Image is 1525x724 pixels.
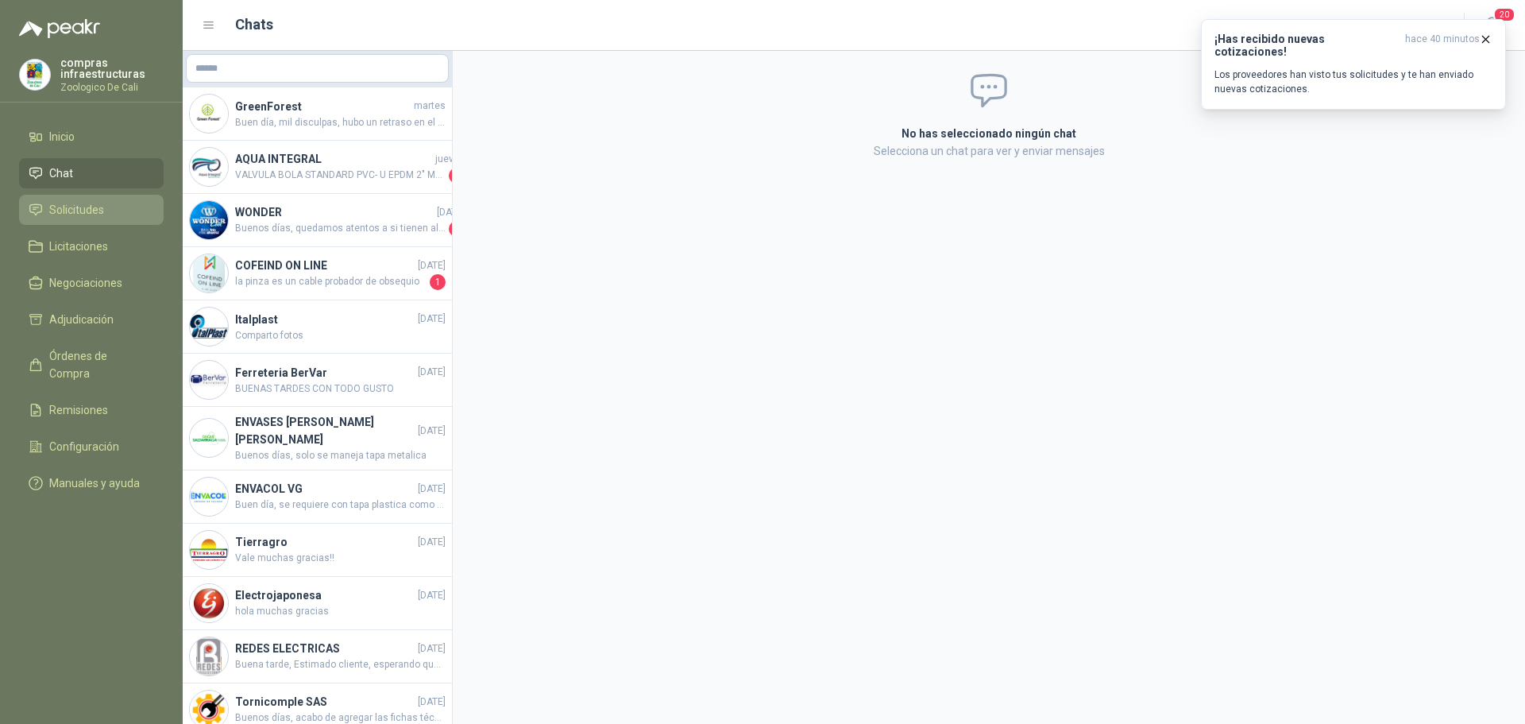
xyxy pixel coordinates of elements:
[418,695,446,710] span: [DATE]
[49,274,122,292] span: Negociaciones
[49,128,75,145] span: Inicio
[1214,33,1399,58] h3: ¡Has recibido nuevas cotizaciones!
[19,432,164,462] a: Configuración
[414,99,446,114] span: martes
[418,365,446,380] span: [DATE]
[190,584,228,622] img: Company Logo
[1214,68,1492,96] p: Los proveedores han visto tus solicitudes y te han enviado nuevas cotizaciones.
[19,304,164,335] a: Adjudicación
[19,158,164,188] a: Chat
[1405,33,1480,58] span: hace 40 minutos
[435,152,465,167] span: jueves
[19,19,100,38] img: Logo peakr
[712,142,1266,160] p: Selecciona un chat para ver y enviar mensajes
[235,498,446,513] span: Buen día, se requiere con tapa plastica como la imagen indicada asociada, viene con tapa plastica?
[235,364,415,381] h4: Ferreteria BerVar
[190,95,228,133] img: Company Logo
[19,468,164,498] a: Manuales y ayuda
[190,201,228,239] img: Company Logo
[235,587,415,604] h4: Electrojaponesa
[235,551,446,566] span: Vale muchas gracias!!
[235,14,273,36] h1: Chats
[190,419,228,457] img: Company Logo
[235,115,446,130] span: Buen día, mil disculpas, hubo un retraso en el stock, pero el día de ayer se despachó el producto...
[235,274,427,290] span: la pinza es un cable probador de obsequio
[190,637,228,676] img: Company Logo
[235,448,446,463] span: Buenos días, solo se maneja tapa metalica
[190,361,228,399] img: Company Logo
[235,311,415,328] h4: Italplast
[1201,19,1506,110] button: ¡Has recibido nuevas cotizaciones!hace 40 minutos Los proveedores han visto tus solicitudes y te ...
[235,693,415,710] h4: Tornicomple SAS
[190,148,228,186] img: Company Logo
[418,424,446,439] span: [DATE]
[183,577,452,630] a: Company LogoElectrojaponesa[DATE]hola muchas gracias
[183,470,452,524] a: Company LogoENVACOL VG[DATE]Buen día, se requiere con tapa plastica como la imagen indicada asoci...
[418,535,446,550] span: [DATE]
[183,247,452,300] a: Company LogoCOFEIND ON LINE[DATE]la pinza es un cable probador de obsequio1
[183,524,452,577] a: Company LogoTierragro[DATE]Vale muchas gracias!!
[190,531,228,569] img: Company Logo
[183,194,452,247] a: Company LogoWONDER[DATE]Buenos días, quedamos atentos a si tienen alguna duda adicional1
[49,474,140,492] span: Manuales y ayuda
[190,254,228,292] img: Company Logo
[235,203,434,221] h4: WONDER
[418,641,446,656] span: [DATE]
[19,195,164,225] a: Solicitudes
[183,354,452,407] a: Company LogoFerreteria BerVar[DATE]BUENAS TARDES CON TODO GUSTO
[183,87,452,141] a: Company LogoGreenForestmartesBuen día, mil disculpas, hubo un retraso en el stock, pero el día de...
[430,274,446,290] span: 1
[449,168,465,184] span: 1
[712,125,1266,142] h2: No has seleccionado ningún chat
[235,381,446,397] span: BUENAS TARDES CON TODO GUSTO
[49,238,108,255] span: Licitaciones
[437,205,465,220] span: [DATE]
[235,328,446,343] span: Comparto fotos
[19,341,164,389] a: Órdenes de Compra
[49,401,108,419] span: Remisiones
[19,122,164,152] a: Inicio
[183,407,452,470] a: Company LogoENVASES [PERSON_NAME] [PERSON_NAME][DATE]Buenos días, solo se maneja tapa metalica
[418,482,446,497] span: [DATE]
[183,630,452,683] a: Company LogoREDES ELECTRICAS[DATE]Buena tarde, Estimado cliente, esperando que se encuentre bien,...
[183,300,452,354] a: Company LogoItalplast[DATE]Comparto fotos
[418,588,446,603] span: [DATE]
[49,311,114,328] span: Adjudicación
[235,98,411,115] h4: GreenForest
[418,258,446,273] span: [DATE]
[418,312,446,327] span: [DATE]
[60,57,164,79] p: compras infraestructuras
[49,165,73,182] span: Chat
[235,150,432,168] h4: AQUA INTEGRAL
[235,657,446,672] span: Buena tarde, Estimado cliente, esperando que se encuentre bien, los amarres que distribuimos solo...
[49,201,104,219] span: Solicitudes
[60,83,164,92] p: Zoologico De Cali
[235,168,446,184] span: VALVULA BOLA STANDARD PVC- U EPDM 2" MA - REF. 36526 LASTIMOSAMENTE, NO MANEJAMOS FT DDE ACCESORIOS.
[20,60,50,90] img: Company Logo
[19,395,164,425] a: Remisiones
[190,308,228,346] img: Company Logo
[235,413,415,448] h4: ENVASES [PERSON_NAME] [PERSON_NAME]
[235,480,415,498] h4: ENVACOL VG
[235,604,446,619] span: hola muchas gracias
[1477,11,1506,40] button: 20
[49,347,149,382] span: Órdenes de Compra
[1493,7,1515,22] span: 20
[190,478,228,516] img: Company Logo
[235,221,446,237] span: Buenos días, quedamos atentos a si tienen alguna duda adicional
[235,533,415,551] h4: Tierragro
[19,268,164,298] a: Negociaciones
[235,640,415,657] h4: REDES ELECTRICAS
[183,141,452,194] a: Company LogoAQUA INTEGRALjuevesVALVULA BOLA STANDARD PVC- U EPDM 2" MA - REF. 36526 LASTIMOSAMENT...
[49,438,119,455] span: Configuración
[19,231,164,261] a: Licitaciones
[449,221,465,237] span: 1
[235,257,415,274] h4: COFEIND ON LINE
